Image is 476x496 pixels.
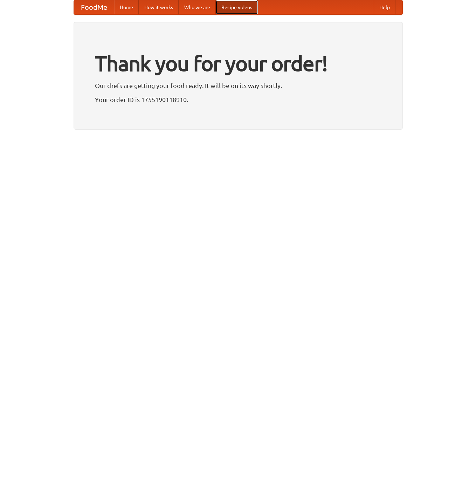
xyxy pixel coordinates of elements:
[114,0,139,14] a: Home
[95,47,381,80] h1: Thank you for your order!
[95,80,381,91] p: Our chefs are getting your food ready. It will be on its way shortly.
[139,0,179,14] a: How it works
[95,94,381,105] p: Your order ID is 1755190118910.
[216,0,258,14] a: Recipe videos
[179,0,216,14] a: Who we are
[374,0,395,14] a: Help
[74,0,114,14] a: FoodMe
